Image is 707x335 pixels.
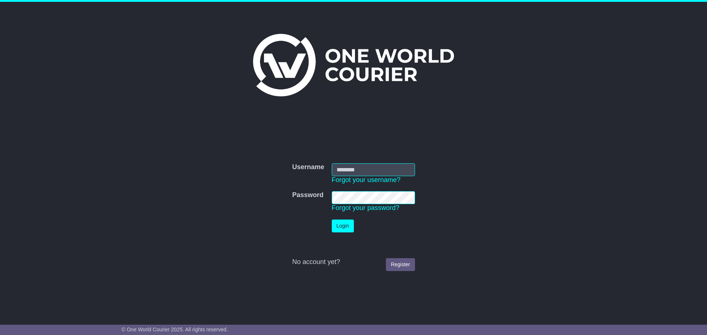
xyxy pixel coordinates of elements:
label: Password [292,191,323,199]
div: No account yet? [292,258,415,266]
a: Forgot your username? [332,176,401,183]
button: Login [332,220,354,232]
img: One World [253,34,454,96]
span: © One World Courier 2025. All rights reserved. [122,327,228,332]
a: Forgot your password? [332,204,400,211]
a: Register [386,258,415,271]
label: Username [292,163,324,171]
